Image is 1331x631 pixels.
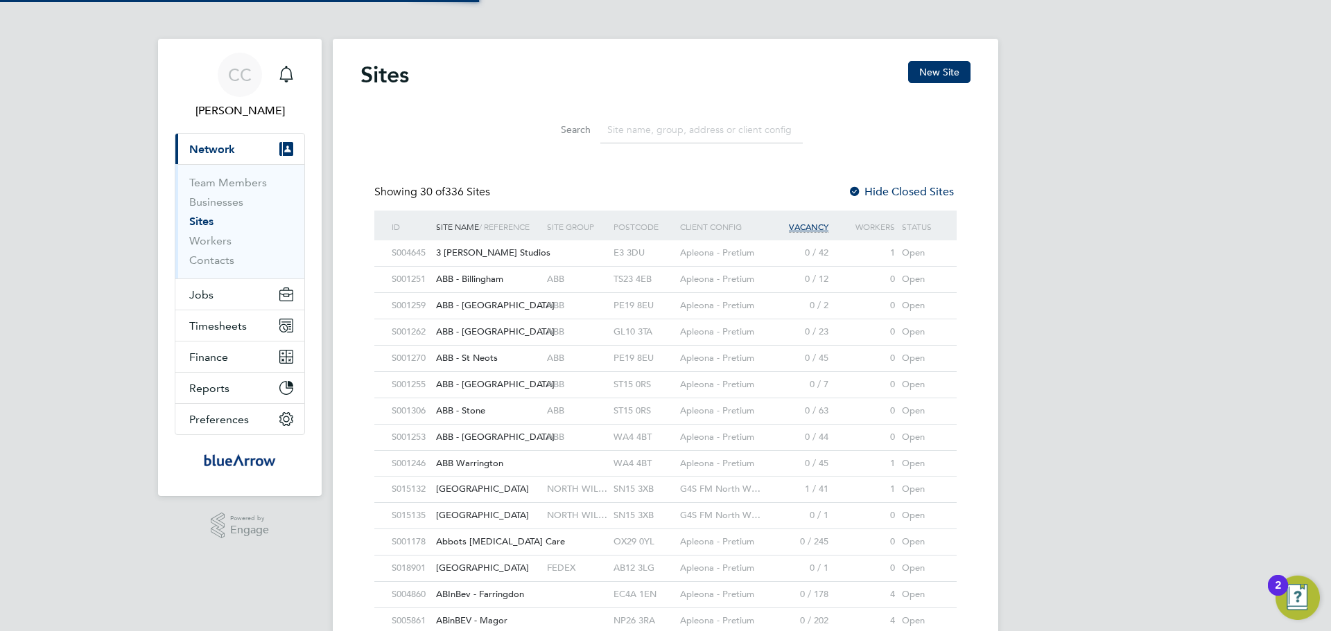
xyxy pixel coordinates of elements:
[189,382,229,395] span: Reports
[388,425,433,450] div: S001253
[680,273,754,285] span: Apleona - Pretium
[175,103,305,119] span: Clare Cramond
[765,529,832,555] div: 0 / 245
[680,378,754,390] span: Apleona - Pretium
[436,405,485,416] span: ABB - Stone
[388,503,433,528] div: S015135
[228,66,252,84] span: CC
[898,477,943,502] div: Open
[600,116,803,143] input: Site name, group, address or client config
[175,134,304,164] button: Network
[832,398,898,424] div: 0
[436,483,529,495] span: [GEOGRAPHIC_DATA]
[189,143,235,156] span: Network
[388,398,433,424] div: S001306
[388,528,943,540] a: S001178Abbots [MEDICAL_DATA] Care OX29 0YLApleona - Pretium0 / 2450Open
[898,451,943,477] div: Open
[528,123,591,136] label: Search
[479,221,530,232] span: / Reference
[388,529,433,555] div: S001178
[765,319,832,345] div: 0 / 23
[388,346,433,371] div: S001270
[374,185,493,199] div: Showing
[388,581,943,593] a: S004860ABInBev - Farringdon EC4A 1ENApleona - Pretium0 / 1784Open
[832,240,898,266] div: 1
[175,373,304,403] button: Reports
[677,211,765,242] div: Client Config
[898,267,943,292] div: Open
[832,425,898,450] div: 0
[610,267,677,292] div: TS23 4EB
[388,371,943,383] a: S001255ABB - [GEOGRAPHIC_DATA] ABBST15 0RSApleona - Pretium0 / 70Open
[436,431,555,443] span: ABB - [GEOGRAPHIC_DATA]
[765,425,832,450] div: 0 / 44
[898,293,943,319] div: Open
[436,614,507,626] span: ABinBEV - Magor
[610,503,677,528] div: SN15 3XB
[436,352,498,364] span: ABB - St Neots
[832,503,898,528] div: 0
[547,378,564,390] span: ABB
[680,299,754,311] span: Apleona - Pretium
[680,247,754,258] span: Apleona - Pretium
[388,293,433,319] div: S001259
[388,582,433,607] div: S004860
[388,556,433,581] div: S018901
[610,582,677,607] div: EC4A 1EN
[898,529,943,555] div: Open
[547,509,607,521] span: NORTH WIL…
[680,562,754,574] span: Apleona - Pretium
[547,273,564,285] span: ABB
[832,293,898,319] div: 0
[680,326,754,337] span: Apleona - Pretium
[610,293,677,319] div: PE19 8EU
[765,240,832,266] div: 0 / 42
[189,215,214,228] a: Sites
[898,425,943,450] div: Open
[610,240,677,266] div: E3 3DU
[388,240,943,251] a: S0046453 [PERSON_NAME] Studios E3 3DUApleona - Pretium0 / 421Open
[388,345,943,357] a: S001270ABB - St Neots ABBPE19 8EUApleona - Pretium0 / 450Open
[388,476,943,488] a: S015132[GEOGRAPHIC_DATA] NORTH WIL…SN15 3XBG4S FM North W…1 / 411Open
[420,185,490,199] span: 336 Sites
[680,352,754,364] span: Apleona - Pretium
[832,267,898,292] div: 0
[765,477,832,502] div: 1 / 41
[765,346,832,371] div: 0 / 45
[908,61,971,83] button: New Site
[680,405,754,416] span: Apleona - Pretium
[388,319,943,330] a: S001262ABB - [GEOGRAPHIC_DATA] ABBGL10 3TAApleona - Pretium0 / 230Open
[175,279,304,310] button: Jobs
[832,582,898,607] div: 4
[388,319,433,345] div: S001262
[832,319,898,345] div: 0
[189,288,214,301] span: Jobs
[610,372,677,398] div: ST15 0RS
[189,413,249,426] span: Preferences
[547,299,564,311] span: ABB
[436,509,529,521] span: [GEOGRAPHIC_DATA]
[547,405,564,416] span: ABB
[433,211,543,242] div: Site Name
[1275,585,1281,603] div: 2
[898,211,943,242] div: Status
[436,273,503,285] span: ABB - Billingham
[360,61,409,89] h2: Sites
[832,477,898,502] div: 1
[832,529,898,555] div: 0
[832,451,898,477] div: 1
[898,240,943,266] div: Open
[680,509,760,521] span: G4S FM North W…
[388,451,433,477] div: S001246
[189,254,234,267] a: Contacts
[436,457,503,469] span: ABB Warrington
[543,211,610,242] div: Site Group
[175,53,305,119] a: CC[PERSON_NAME]
[388,372,433,398] div: S001255
[388,477,433,502] div: S015132
[189,350,228,364] span: Finance
[158,39,322,496] nav: Main navigation
[547,431,564,443] span: ABB
[680,483,760,495] span: G4S FM North W…
[436,562,529,574] span: [GEOGRAPHIC_DATA]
